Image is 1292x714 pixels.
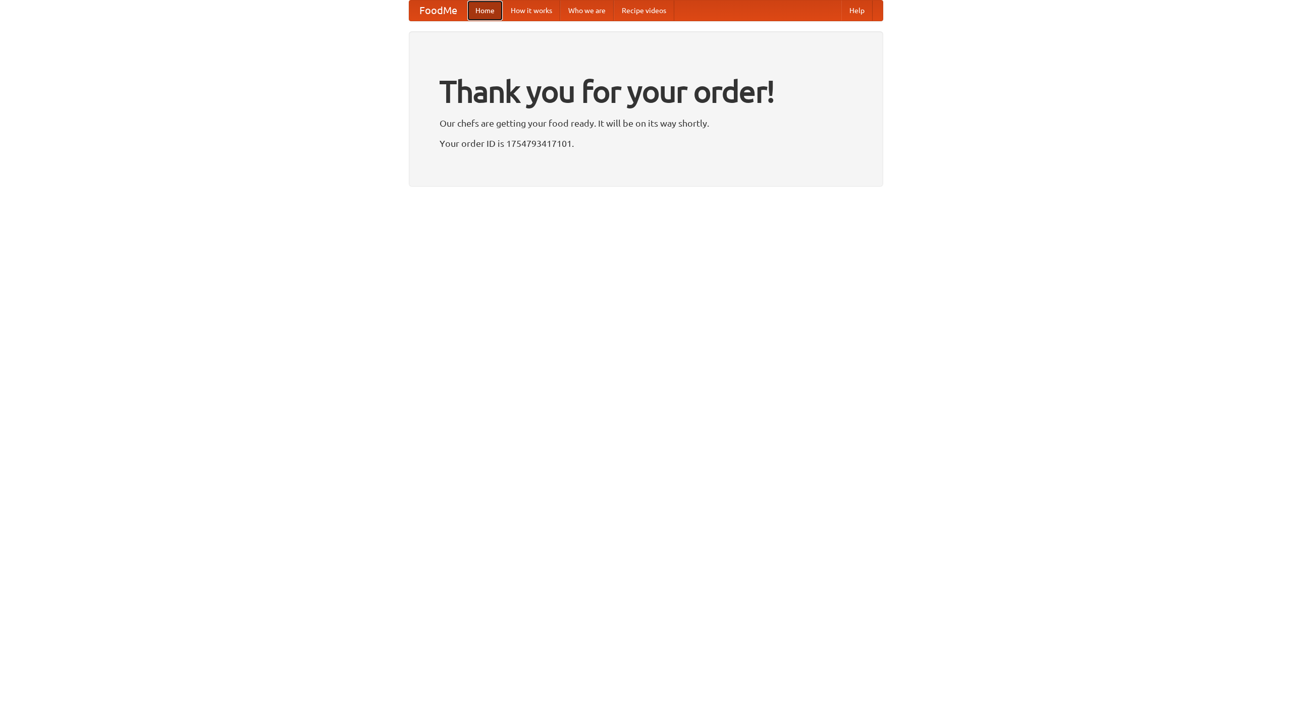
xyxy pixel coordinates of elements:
[409,1,467,21] a: FoodMe
[440,116,852,131] p: Our chefs are getting your food ready. It will be on its way shortly.
[467,1,503,21] a: Home
[560,1,614,21] a: Who we are
[440,136,852,151] p: Your order ID is 1754793417101.
[614,1,674,21] a: Recipe videos
[503,1,560,21] a: How it works
[440,67,852,116] h1: Thank you for your order!
[841,1,873,21] a: Help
